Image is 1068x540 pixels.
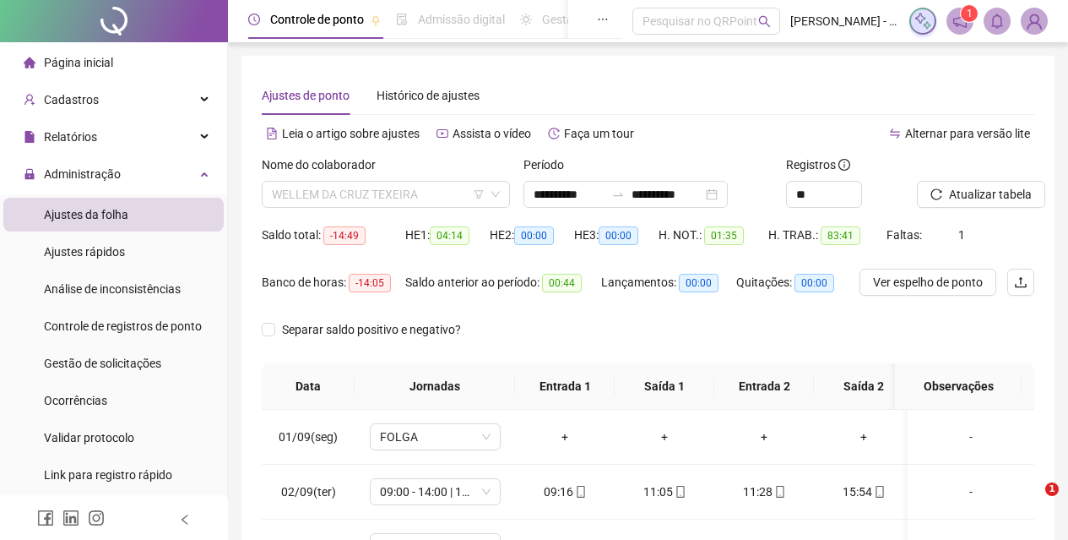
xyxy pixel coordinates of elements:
[673,486,686,498] span: mobile
[44,93,99,106] span: Cadastros
[599,226,638,245] span: 00:00
[564,127,634,140] span: Faça um tour
[44,468,172,482] span: Link para registro rápido
[542,13,627,26] span: Gestão de férias
[380,479,491,505] span: 09:00 - 14:00 | 14:30 - 16:30
[282,127,420,140] span: Leia o artigo sobre ajustes
[574,226,659,245] div: HE 3:
[430,226,469,245] span: 04:14
[179,514,191,526] span: left
[262,226,405,245] div: Saldo total:
[1011,483,1051,523] iframe: Intercom live chat
[773,486,786,498] span: mobile
[889,128,901,139] span: swap
[248,14,260,25] span: clock-circle
[1045,483,1059,496] span: 1
[520,14,532,25] span: sun
[821,226,860,245] span: 83:41
[380,424,491,450] span: FOLGA
[44,394,107,407] span: Ocorrências
[436,128,448,139] span: youtube
[827,483,900,501] div: 15:54
[523,155,575,174] label: Período
[377,89,480,102] span: Histórico de ajustes
[491,189,501,199] span: down
[921,483,1021,501] div: -
[44,245,125,259] span: Ajustes rápidos
[529,483,601,501] div: 09:16
[44,56,113,69] span: Página inicial
[88,510,105,526] span: instagram
[827,428,900,446] div: +
[1022,8,1047,34] img: 88819
[790,12,899,30] span: [PERSON_NAME] - Vinho & [PERSON_NAME]
[44,282,181,296] span: Análise de inconsistências
[474,189,484,199] span: filter
[704,226,744,245] span: 01:35
[262,155,387,174] label: Nome do colaborador
[490,226,574,245] div: HE 2:
[930,188,942,200] span: reload
[272,182,500,207] span: WELLEM DA CRUZ TEXEIRA
[323,226,366,245] span: -14:49
[728,428,800,446] div: +
[989,14,1005,29] span: bell
[913,12,932,30] img: sparkle-icon.fc2bf0ac1784a2077858766a79e2daf3.svg
[628,428,701,446] div: +
[24,168,35,180] span: lock
[611,188,625,201] span: to
[44,431,134,445] span: Validar protocolo
[786,155,850,174] span: Registros
[921,428,1021,446] div: -
[349,274,391,292] span: -14:05
[24,131,35,143] span: file
[967,8,973,19] span: 1
[275,320,468,339] span: Separar saldo positivo e negativo?
[611,188,625,201] span: swap-right
[514,226,554,245] span: 00:00
[405,273,601,292] div: Saldo anterior ao período:
[44,167,121,181] span: Administração
[62,510,79,526] span: linkedin
[279,430,338,444] span: 01/09(seg)
[573,486,587,498] span: mobile
[728,483,800,501] div: 11:28
[262,273,405,292] div: Banco de horas:
[24,94,35,106] span: user-add
[917,181,1045,208] button: Atualizar tabela
[615,363,714,410] th: Saída 1
[873,273,983,292] span: Ver espelho de ponto
[859,269,996,296] button: Ver espelho de ponto
[838,159,850,171] span: info-circle
[958,228,965,242] span: 1
[355,363,515,410] th: Jornadas
[529,428,601,446] div: +
[37,510,54,526] span: facebook
[453,127,531,140] span: Assista o vídeo
[659,226,768,245] div: H. NOT.:
[768,226,886,245] div: H. TRAB.:
[44,130,97,144] span: Relatórios
[908,377,1008,395] span: Observações
[952,14,968,29] span: notification
[886,228,924,242] span: Faltas:
[794,274,834,292] span: 00:00
[758,15,771,28] span: search
[1014,275,1027,289] span: upload
[396,14,408,25] span: file-done
[270,13,364,26] span: Controle de ponto
[24,57,35,68] span: home
[262,89,350,102] span: Ajustes de ponto
[281,485,336,499] span: 02/09(ter)
[961,5,978,22] sup: 1
[44,357,161,370] span: Gestão de solicitações
[872,486,886,498] span: mobile
[418,13,505,26] span: Admissão digital
[679,274,718,292] span: 00:00
[405,226,490,245] div: HE 1:
[814,363,913,410] th: Saída 2
[905,127,1030,140] span: Alternar para versão lite
[736,273,854,292] div: Quitações:
[262,363,355,410] th: Data
[601,273,736,292] div: Lançamentos:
